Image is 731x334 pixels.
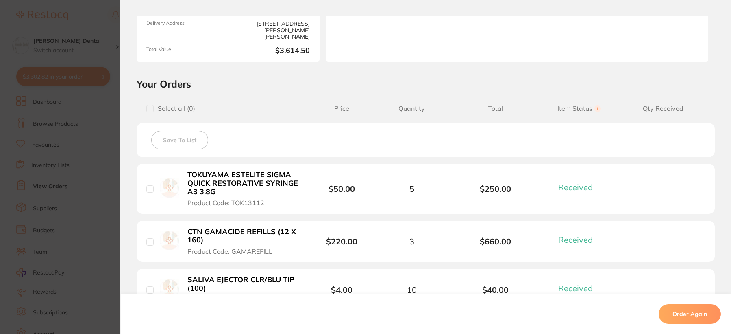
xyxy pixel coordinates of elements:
img: SALIVA EJECTOR CLR/BLU TIP (100) [160,279,179,299]
span: Price [314,105,370,112]
button: Received [556,235,603,245]
button: Received [556,182,603,192]
b: CTN GAMACIDE REFILLS (12 X 160) [187,228,299,244]
span: Delivery Address [146,20,225,40]
span: Item Status [537,105,621,112]
b: $50.00 [329,184,355,194]
span: Qty Received [621,105,705,112]
button: CTN GAMACIDE REFILLS (12 X 160) Product Code: GAMAREFILL [185,227,302,256]
b: TOKUYAMA ESTELITE SIGMA QUICK RESTORATIVE SYRINGE A3 3.8G [187,171,299,196]
b: $4.00 [331,285,352,295]
span: 5 [409,184,414,193]
b: $220.00 [326,236,357,246]
span: [STREET_ADDRESS][PERSON_NAME][PERSON_NAME] [231,20,310,40]
img: TOKUYAMA ESTELITE SIGMA QUICK RESTORATIVE SYRINGE A3 3.8G [160,178,179,198]
span: Received [558,283,593,293]
b: $40.00 [454,285,537,294]
span: Total Value [146,46,225,55]
button: Order Again [659,304,721,324]
span: Product Code: GAMAREFILL [187,248,272,255]
b: SALIVA EJECTOR CLR/BLU TIP (100) [187,276,299,292]
button: TOKUYAMA ESTELITE SIGMA QUICK RESTORATIVE SYRINGE A3 3.8G Product Code: TOK13112 [185,170,302,207]
h2: Your Orders [137,78,715,90]
b: $250.00 [454,184,537,193]
button: Received [556,283,603,293]
button: Save To List [151,131,208,149]
span: Received [558,235,593,245]
button: SALIVA EJECTOR CLR/BLU TIP (100) Product Code: UDSAL [185,275,302,304]
b: $660.00 [454,237,537,246]
img: CTN GAMACIDE REFILLS (12 X 160) [160,231,179,250]
span: 3 [409,237,414,246]
span: Received [558,182,593,192]
b: $3,614.50 [231,46,310,55]
span: Product Code: TOK13112 [187,199,264,207]
span: Quantity [370,105,454,112]
span: Select all ( 0 ) [154,105,195,112]
span: Total [454,105,537,112]
span: 10 [407,285,417,294]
